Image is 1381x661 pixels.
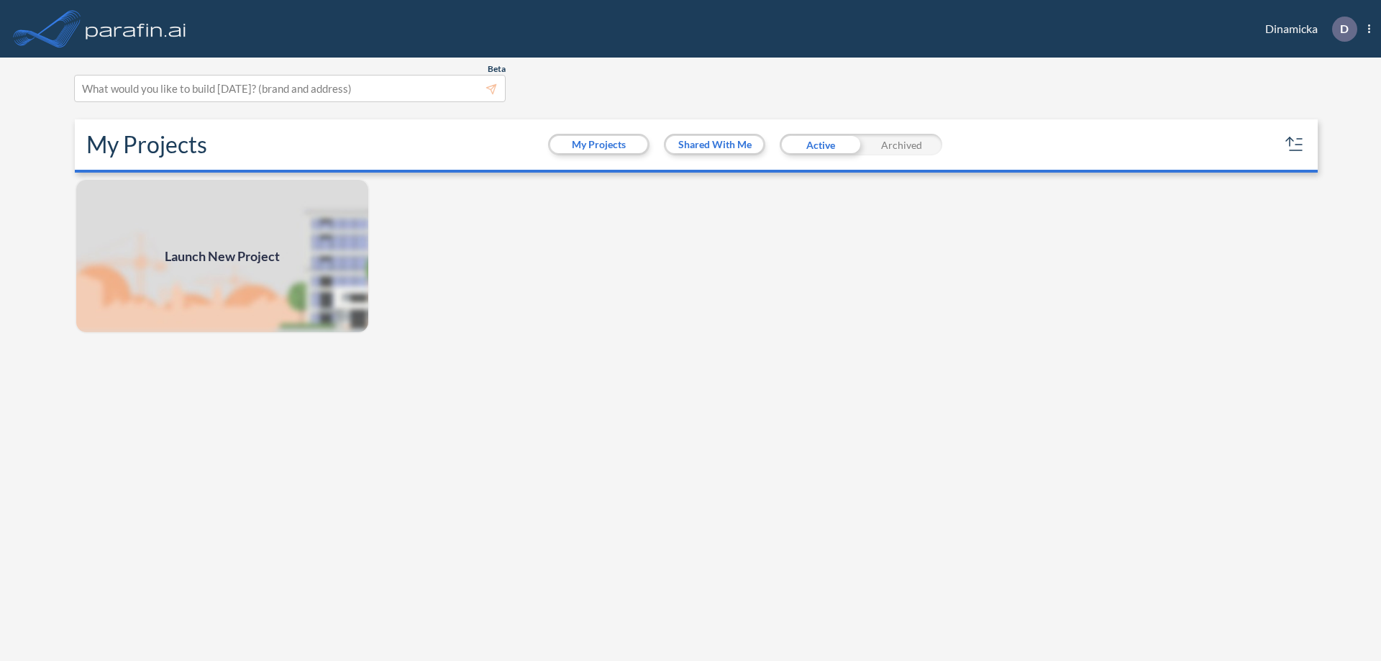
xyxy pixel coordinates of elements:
[1244,17,1370,42] div: Dinamicka
[165,247,280,266] span: Launch New Project
[861,134,942,155] div: Archived
[780,134,861,155] div: Active
[666,136,763,153] button: Shared With Me
[1283,133,1306,156] button: sort
[75,178,370,334] img: add
[1340,22,1349,35] p: D
[83,14,189,43] img: logo
[488,63,506,75] span: Beta
[75,178,370,334] a: Launch New Project
[86,131,207,158] h2: My Projects
[550,136,647,153] button: My Projects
